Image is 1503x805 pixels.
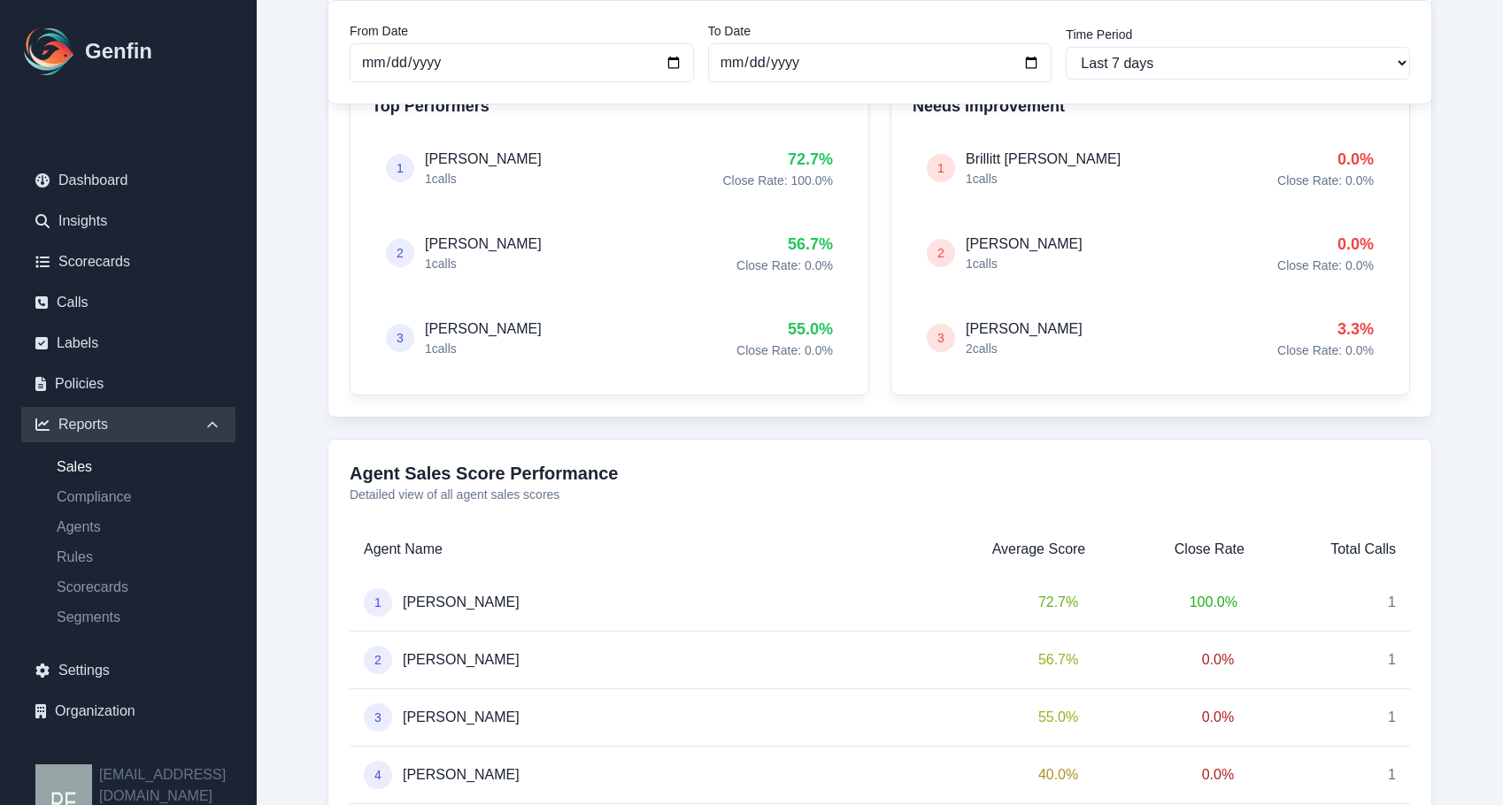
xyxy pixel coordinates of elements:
[1066,26,1410,43] label: Time Period
[85,37,152,65] h1: Genfin
[937,244,944,262] span: 2
[425,234,542,255] h5: [PERSON_NAME]
[403,592,520,613] span: [PERSON_NAME]
[1191,761,1245,789] span: 0.0 %
[350,525,903,574] th: Agent Name
[1277,147,1374,172] p: 0.0 %
[374,594,382,611] span: 1
[42,607,235,628] a: Segments
[966,234,1083,255] h5: [PERSON_NAME]
[1277,172,1374,189] p: Close Rate: 0.0 %
[1388,594,1396,609] span: 1
[21,285,235,320] a: Calls
[1388,652,1396,667] span: 1
[42,577,235,598] a: Scorecards
[937,159,944,177] span: 1
[21,326,235,361] a: Labels
[403,764,520,786] span: [PERSON_NAME]
[21,203,235,239] a: Insights
[21,23,78,80] img: Logo
[425,255,542,272] p: 1 calls
[42,456,235,478] a: Sales
[966,340,1083,357] p: 2 calls
[397,159,404,177] span: 1
[403,649,520,671] span: [PERSON_NAME]
[397,329,404,347] span: 3
[722,147,833,172] p: 72.7 %
[736,257,833,274] p: Close Rate: 0.0 %
[1031,703,1085,732] span: 55.0 %
[21,244,235,280] a: Scorecards
[937,329,944,347] span: 3
[374,709,382,726] span: 3
[966,255,1083,272] p: 1 calls
[1183,588,1245,617] span: 100.0 %
[736,317,833,341] p: 55.0 %
[1259,525,1410,574] th: Total Calls
[1099,525,1259,574] th: Close Rate
[350,486,1410,503] p: Detailed view of all agent sales scores
[372,94,847,119] h4: Top Performers
[966,170,1121,188] p: 1 calls
[966,149,1121,170] h5: Brillitt [PERSON_NAME]
[425,170,542,188] p: 1 calls
[21,407,235,442] div: Reports
[708,22,1052,40] label: To Date
[42,547,235,568] a: Rules
[42,517,235,538] a: Agents
[42,487,235,508] a: Compliance
[903,525,1099,574] th: Average Score
[350,461,1410,486] h3: Agent Sales Score Performance
[1031,588,1085,617] span: 72.7 %
[1031,761,1085,789] span: 40.0 %
[1277,341,1374,359] p: Close Rate: 0.0 %
[966,318,1083,340] h5: [PERSON_NAME]
[397,244,404,262] span: 2
[1388,767,1396,782] span: 1
[736,232,833,257] p: 56.7 %
[425,340,542,357] p: 1 calls
[350,22,694,40] label: From Date
[1191,703,1245,732] span: 0.0 %
[722,172,833,189] p: Close Rate: 100.0 %
[1031,646,1085,674] span: 56.7 %
[1277,257,1374,274] p: Close Rate: 0.0 %
[425,318,542,340] h5: [PERSON_NAME]
[21,694,235,729] a: Organization
[403,707,520,728] span: [PERSON_NAME]
[374,651,382,669] span: 2
[425,149,542,170] h5: [PERSON_NAME]
[1388,709,1396,724] span: 1
[21,653,235,688] a: Settings
[21,366,235,402] a: Policies
[1277,317,1374,341] p: 3.3 %
[21,163,235,198] a: Dashboard
[913,94,1388,119] h4: Needs Improvement
[1277,232,1374,257] p: 0.0 %
[736,341,833,359] p: Close Rate: 0.0 %
[1191,646,1245,674] span: 0.0 %
[374,766,382,784] span: 4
